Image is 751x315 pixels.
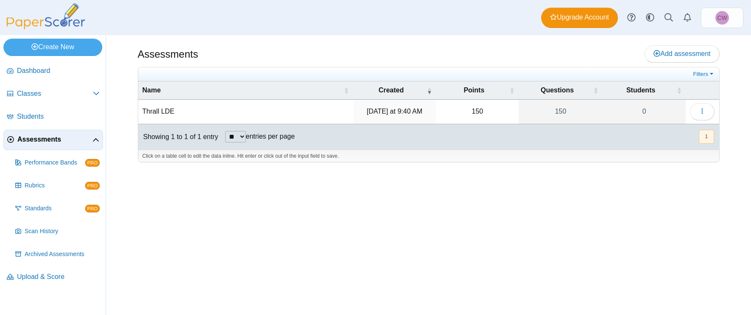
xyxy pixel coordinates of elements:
img: PaperScorer [3,3,88,29]
time: Oct 5, 2025 at 9:40 AM [367,108,422,115]
a: 0 [603,100,686,123]
span: Carly Whitworth [717,15,727,21]
a: Students [3,107,103,127]
span: Name [142,86,342,95]
a: Add assessment [645,45,719,62]
span: Students [17,112,100,121]
span: Performance Bands [25,159,85,167]
a: Classes [3,84,103,104]
a: Assessments [3,130,103,150]
a: 150 [519,100,603,123]
a: Dashboard [3,61,103,81]
span: Students : Activate to sort [676,86,681,95]
span: PRO [85,205,100,212]
span: Standards [25,204,85,213]
a: Performance Bands PRO [12,153,103,173]
a: Carly Whitworth [701,8,743,28]
span: Created [357,86,425,95]
a: Standards PRO [12,198,103,219]
a: Archived Assessments [12,244,103,265]
a: Create New [3,39,102,56]
span: Students [607,86,675,95]
div: Click on a table cell to edit the data inline. Hit enter or click out of the input field to save. [138,150,719,162]
span: Upload & Score [17,272,100,282]
span: PRO [85,182,100,190]
span: Scan History [25,227,100,236]
a: Filters [691,70,717,78]
button: 1 [699,130,714,144]
span: Points [440,86,508,95]
a: Alerts [678,8,697,27]
span: Questions [523,86,592,95]
td: Thrall LDE [138,100,353,124]
span: Dashboard [17,66,100,75]
span: Name : Activate to sort [344,86,349,95]
h1: Assessments [138,47,198,61]
span: Created : Activate to remove sorting [427,86,432,95]
span: PRO [85,159,100,167]
a: Upload & Score [3,267,103,287]
span: Rubrics [25,181,85,190]
a: Upgrade Account [541,8,618,28]
span: Questions : Activate to sort [593,86,598,95]
nav: pagination [698,130,714,144]
a: Scan History [12,221,103,242]
a: Rubrics PRO [12,176,103,196]
span: Classes [17,89,93,98]
a: PaperScorer [3,23,88,31]
span: Upgrade Account [550,13,609,22]
span: Carly Whitworth [715,11,729,25]
span: Add assessment [653,50,710,57]
label: entries per page [246,133,295,140]
div: Showing 1 to 1 of 1 entry [138,124,218,150]
span: Points : Activate to sort [509,86,514,95]
td: 150 [436,100,519,124]
span: Archived Assessments [25,250,100,259]
span: Assessments [17,135,92,144]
